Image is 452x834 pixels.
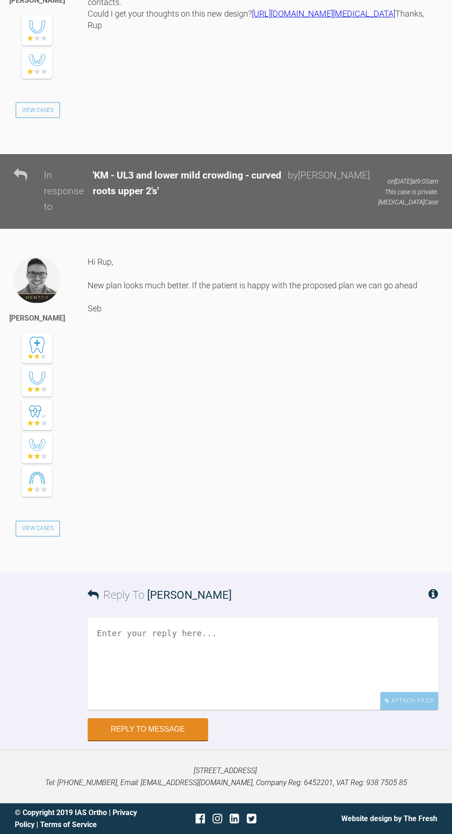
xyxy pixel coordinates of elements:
[15,807,155,830] div: © Copyright 2019 IAS Ortho | |
[380,692,438,710] div: Attach Files
[16,102,60,118] a: View Cases
[93,168,285,214] div: ' KM - UL3 and lower mild crowding - curved roots upper 2's '
[88,586,232,604] h3: Reply To
[378,176,438,186] p: on [DATE] at 9:05am
[13,256,61,304] img: Sebastian Wilkins
[341,814,437,823] a: Website design by The Fresh
[40,820,97,829] a: Terms of Service
[9,312,65,324] div: [PERSON_NAME]
[288,168,370,214] div: by [PERSON_NAME]
[88,256,438,558] div: Hi Rup, New plan looks much better. If the patient is happy with the proposed plan we can go ahea...
[88,718,208,740] button: Reply to Message
[44,168,90,214] div: In response to
[378,197,438,207] p: [MEDICAL_DATA] Case
[147,589,232,602] span: [PERSON_NAME]
[15,808,137,829] a: Privacy Policy
[15,765,437,788] p: [STREET_ADDRESS]. Tel: [PHONE_NUMBER], Email: [EMAIL_ADDRESS][DOMAIN_NAME], Company Reg: 6452201,...
[16,521,60,536] a: View Cases
[378,187,438,197] p: This case is private.
[252,9,395,18] a: [URL][DOMAIN_NAME][MEDICAL_DATA]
